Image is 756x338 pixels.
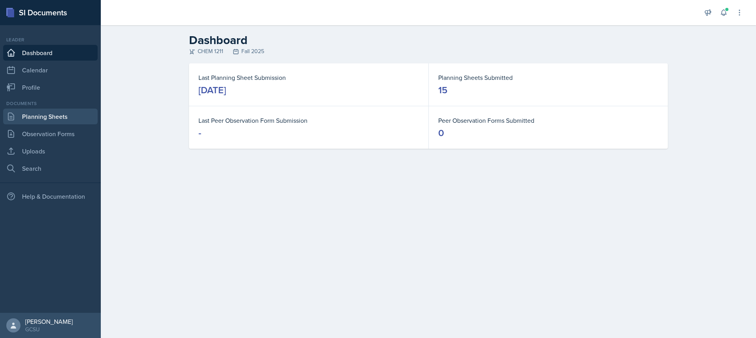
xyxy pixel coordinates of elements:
div: CHEM 1211 Fall 2025 [189,47,668,55]
div: [DATE] [198,84,226,96]
div: 0 [438,127,444,139]
h2: Dashboard [189,33,668,47]
dt: Peer Observation Forms Submitted [438,116,658,125]
a: Profile [3,79,98,95]
div: Documents [3,100,98,107]
div: 15 [438,84,447,96]
div: Leader [3,36,98,43]
a: Observation Forms [3,126,98,142]
a: Uploads [3,143,98,159]
a: Search [3,161,98,176]
div: [PERSON_NAME] [25,318,73,325]
a: Calendar [3,62,98,78]
a: Dashboard [3,45,98,61]
div: GCSU [25,325,73,333]
dt: Planning Sheets Submitted [438,73,658,82]
a: Planning Sheets [3,109,98,124]
div: - [198,127,201,139]
div: Help & Documentation [3,188,98,204]
dt: Last Planning Sheet Submission [198,73,419,82]
dt: Last Peer Observation Form Submission [198,116,419,125]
